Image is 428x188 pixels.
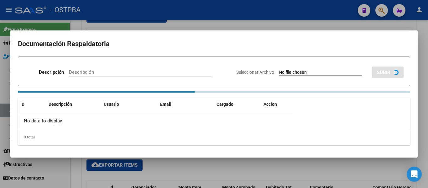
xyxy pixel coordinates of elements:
div: 0 total [18,129,410,145]
span: ID [20,102,24,107]
span: Email [160,102,171,107]
button: SUBIR [372,67,404,78]
span: Cargado [217,102,233,107]
span: Seleccionar Archivo [236,70,274,75]
datatable-header-cell: Email [158,98,214,111]
datatable-header-cell: ID [18,98,46,111]
datatable-header-cell: Cargado [214,98,261,111]
div: Open Intercom Messenger [407,167,422,182]
p: Descripción [39,69,64,76]
datatable-header-cell: Usuario [101,98,158,111]
span: Descripción [49,102,72,107]
datatable-header-cell: Accion [261,98,292,111]
span: Usuario [104,102,119,107]
div: No data to display [18,113,292,129]
span: SUBIR [377,70,390,75]
h2: Documentación Respaldatoria [18,38,410,50]
span: Accion [264,102,277,107]
datatable-header-cell: Descripción [46,98,101,111]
